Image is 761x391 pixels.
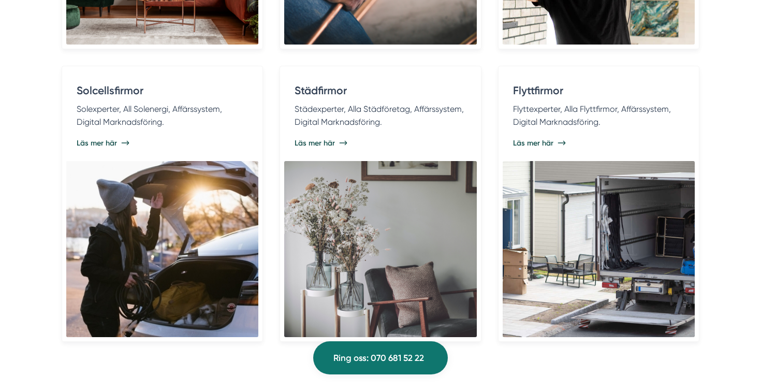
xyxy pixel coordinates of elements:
[284,161,476,337] img: Digital Marknadsföring till Städfirmor
[503,161,695,337] img: Digital Marknadsföring till Flyttfirmor
[333,351,424,365] span: Ring oss: 070 681 52 22
[62,66,263,341] a: Solcellsfirmor Solexperter, All Solenergi, Affärssystem, Digital Marknadsföring. Läs mer här Digi...
[66,161,258,337] img: Digital Marknadsföring till Solcellsfirmor
[513,138,553,148] span: Läs mer här
[513,103,684,129] p: Flyttexperter, Alla Flyttfirmor, Affärssystem, Digital Marknadsföring.
[280,66,481,341] a: Städfirmor Städexperter, Alla Städföretag, Affärssystem, Digital Marknadsföring. Läs mer här Digi...
[295,103,466,129] p: Städexperter, Alla Städföretag, Affärssystem, Digital Marknadsföring.
[313,341,448,374] a: Ring oss: 070 681 52 22
[498,66,699,341] a: Flyttfirmor Flyttexperter, Alla Flyttfirmor, Affärssystem, Digital Marknadsföring. Läs mer här Di...
[295,138,335,148] span: Läs mer här
[77,103,248,129] p: Solexperter, All Solenergi, Affärssystem, Digital Marknadsföring.
[295,83,466,102] h4: Städfirmor
[513,83,684,102] h4: Flyttfirmor
[77,138,117,148] span: Läs mer här
[77,83,248,102] h4: Solcellsfirmor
